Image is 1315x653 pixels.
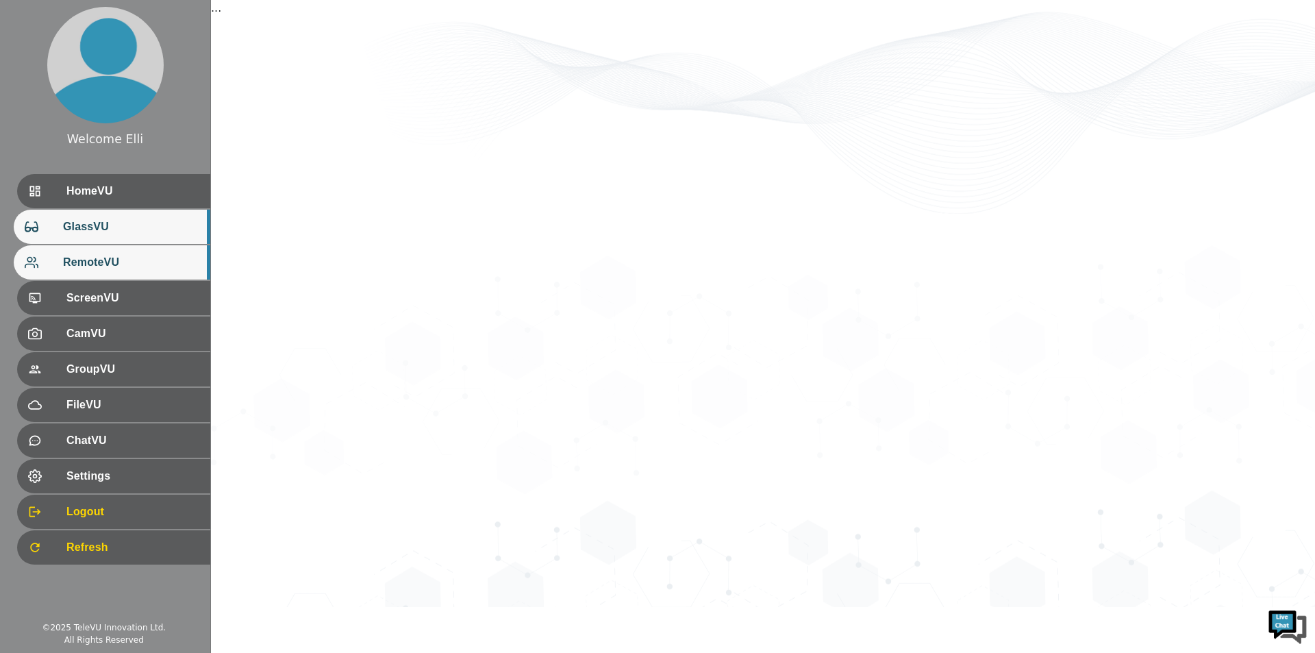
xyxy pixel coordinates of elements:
[66,468,199,484] span: Settings
[66,539,199,556] span: Refresh
[66,325,199,342] span: CamVU
[17,174,210,208] div: HomeVU
[71,72,230,90] div: Chat with us now
[66,432,199,449] span: ChatVU
[17,495,210,529] div: Logout
[17,459,210,493] div: Settings
[17,317,210,351] div: CamVU
[23,64,58,98] img: d_736959983_company_1615157101543_736959983
[67,130,143,148] div: Welcome Elli
[17,530,210,565] div: Refresh
[79,173,189,311] span: We're online!
[47,7,164,123] img: profile.png
[14,210,210,244] div: GlassVU
[17,423,210,458] div: ChatVU
[42,621,166,634] div: © 2025 TeleVU Innovation Ltd.
[17,388,210,422] div: FileVU
[225,7,258,40] div: Minimize live chat window
[17,352,210,386] div: GroupVU
[66,183,199,199] span: HomeVU
[66,361,199,378] span: GroupVU
[14,245,210,280] div: RemoteVU
[1267,605,1308,646] img: Chat Widget
[63,219,199,235] span: GlassVU
[66,397,199,413] span: FileVU
[64,634,144,646] div: All Rights Reserved
[17,281,210,315] div: ScreenVU
[63,254,199,271] span: RemoteVU
[7,374,261,422] textarea: Type your message and hit 'Enter'
[66,290,199,306] span: ScreenVU
[66,504,199,520] span: Logout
